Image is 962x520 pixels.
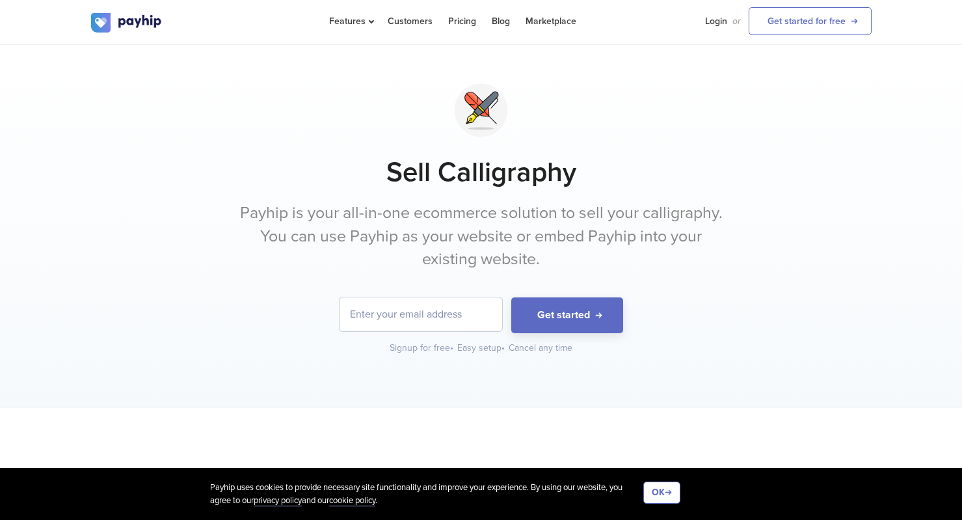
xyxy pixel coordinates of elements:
[457,342,506,355] div: Easy setup
[749,7,872,35] a: Get started for free
[329,495,375,506] a: cookie policy
[511,297,623,333] button: Get started
[450,342,453,353] span: •
[91,459,872,494] h2: Optimised for increasing your calligraphy sales
[390,342,455,355] div: Signup for free
[643,482,680,504] button: OK
[237,202,725,271] p: Payhip is your all-in-one ecommerce solution to sell your calligraphy. You can use Payhip as your...
[448,77,514,143] img: svg+xml;utf8,%3Csvg%20viewBox%3D%220%200%20100%20100%22%20xmlns%3D%22http%3A%2F%2Fwww.w3.org%2F20...
[509,342,572,355] div: Cancel any time
[501,342,505,353] span: •
[210,482,643,507] div: Payhip uses cookies to provide necessary site functionality and improve your experience. By using...
[329,16,372,27] span: Features
[91,13,163,33] img: logo.svg
[340,297,502,331] input: Enter your email address
[91,156,872,189] h1: Sell Calligraphy
[254,495,302,506] a: privacy policy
